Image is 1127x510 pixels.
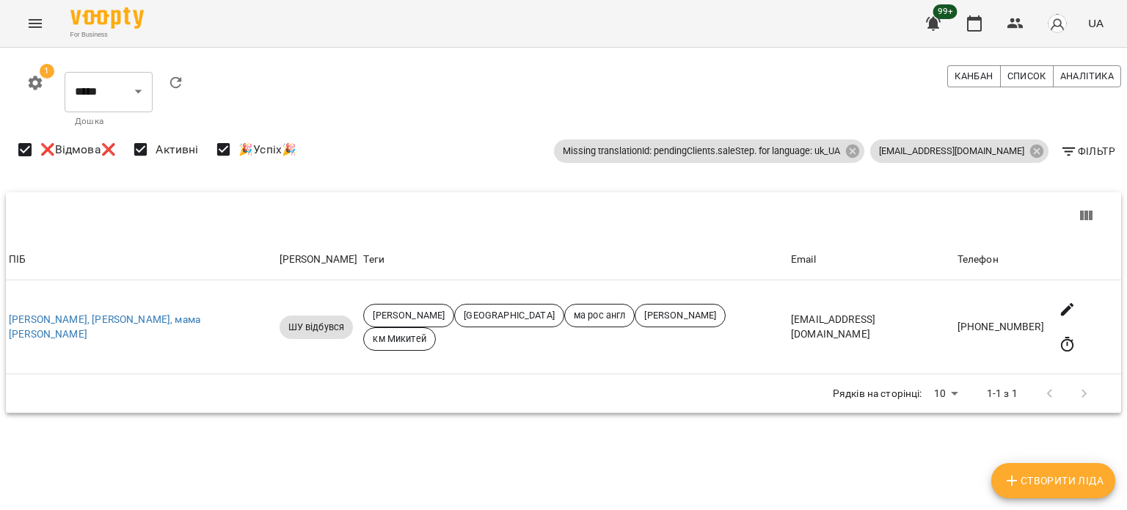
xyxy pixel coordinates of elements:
[791,251,952,269] div: Email
[1054,138,1121,164] button: Фільтр
[1047,13,1068,34] img: avatar_s.png
[18,6,53,41] button: Menu
[9,313,200,340] a: [PERSON_NAME], [PERSON_NAME], мама [PERSON_NAME]
[870,145,1033,158] span: [EMAIL_ADDRESS][DOMAIN_NAME]
[70,7,144,29] img: Voopty Logo
[280,321,354,334] span: ШУ відбувся
[9,251,274,269] div: ПІБ
[991,463,1115,498] button: Створити Ліда
[1003,472,1104,489] span: Створити Ліда
[870,139,1048,163] div: [EMAIL_ADDRESS][DOMAIN_NAME]
[958,251,1044,269] div: Телефон
[1060,68,1114,84] span: Аналітика
[947,65,1000,87] button: Канбан
[280,251,358,269] div: [PERSON_NAME]
[565,309,635,322] span: ма рос англ
[933,4,958,19] span: 99+
[554,139,864,163] div: Missing translationId: pendingClients.saleStep. for language: uk_UA
[1000,65,1054,87] button: Список
[75,114,142,129] p: Дошка
[833,387,922,401] p: Рядків на сторінці:
[1068,198,1104,233] button: View Columns
[955,68,993,84] span: Канбан
[363,251,785,269] div: Теги
[280,316,354,339] div: ШУ відбувся
[788,280,955,374] td: [EMAIL_ADDRESS][DOMAIN_NAME]
[364,332,434,346] span: км Микитей
[455,309,563,322] span: [GEOGRAPHIC_DATA]
[6,192,1121,239] div: Table Toolbar
[1082,10,1109,37] button: UA
[40,141,116,159] span: ❌Відмова❌
[238,141,296,159] span: 🎉Успіх🎉
[1053,65,1121,87] button: Аналітика
[955,280,1047,374] td: [PHONE_NUMBER]
[364,309,453,322] span: [PERSON_NAME]
[70,30,144,40] span: For Business
[987,387,1018,401] p: 1-1 з 1
[635,309,725,322] span: [PERSON_NAME]
[156,141,198,159] span: Активні
[1088,15,1104,31] span: UA
[928,383,963,404] div: 10
[554,145,849,158] span: Missing translationId: pendingClients.saleStep. for language: uk_UA
[40,64,54,79] span: 1
[1060,142,1115,160] span: Фільтр
[1007,68,1046,84] span: Список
